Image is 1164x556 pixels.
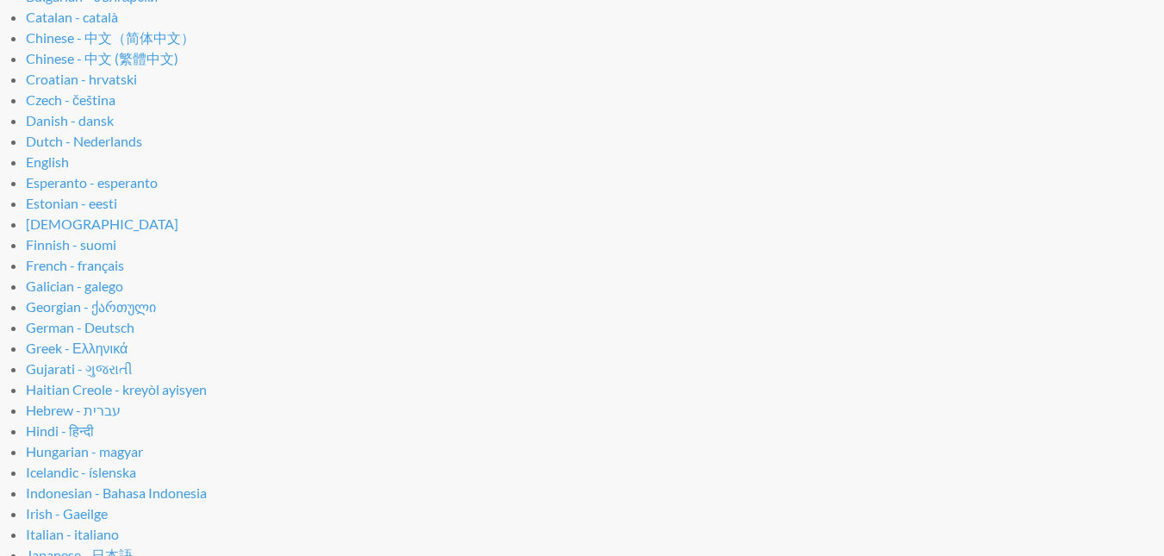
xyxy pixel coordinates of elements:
a: Icelandic - íslenska [26,464,136,480]
a: Hindi - हिन्दी [26,422,94,439]
a: Esperanto - esperanto [26,174,158,191]
a: Hungarian - magyar [26,443,143,459]
a: [DEMOGRAPHIC_DATA] [26,216,178,232]
a: Catalan - català [26,9,118,25]
a: English [26,153,69,170]
a: Galician - galego [26,278,123,294]
a: Czech - čeština [26,91,115,108]
a: Chinese - 中文 (繁體中文) [26,50,178,66]
a: Italian - italiano [26,526,119,542]
a: Hebrew - ‎‫עברית‬‎ [26,402,121,418]
a: Croatian - hrvatski [26,71,137,87]
a: Greek - Ελληνικά [26,340,128,356]
a: Estonian - eesti [26,195,117,211]
a: Georgian - ქართული [26,298,156,315]
a: Chinese - 中文（简体中文） [26,29,195,46]
a: Haitian Creole - kreyòl ayisyen [26,381,207,397]
a: Danish - dansk [26,112,114,128]
a: French - français [26,257,124,273]
a: Dutch - Nederlands [26,133,142,149]
a: Indonesian - Bahasa Indonesia [26,484,207,501]
a: German - Deutsch [26,319,134,335]
a: Gujarati - ગુજરાતી [26,360,133,377]
a: Irish - Gaeilge [26,505,108,522]
a: Finnish - suomi [26,236,116,253]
